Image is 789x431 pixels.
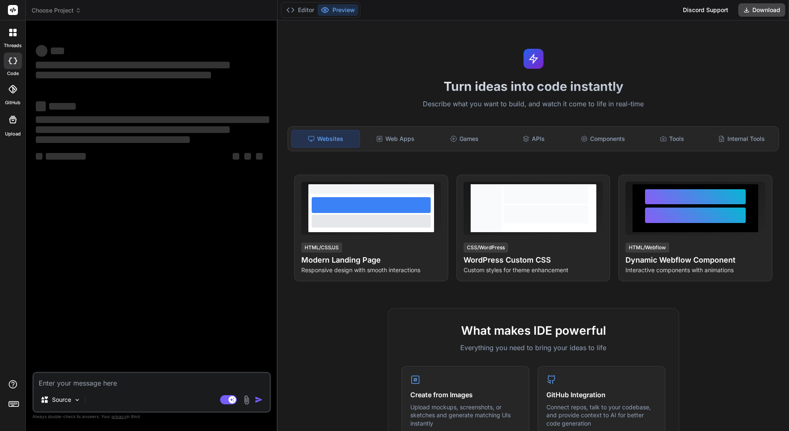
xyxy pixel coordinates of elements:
span: ‌ [36,136,190,143]
h4: Dynamic Webflow Component [625,254,765,266]
span: privacy [112,414,127,419]
h4: Create from Images [410,390,521,400]
p: Connect repos, talk to your codebase, and provide context to AI for better code generation [546,403,657,428]
h4: WordPress Custom CSS [464,254,603,266]
img: Pick Models [74,396,81,403]
span: ‌ [233,153,239,160]
div: Components [569,130,637,148]
span: ‌ [36,45,47,57]
span: ‌ [36,72,211,78]
div: Games [431,130,498,148]
span: ‌ [49,103,76,110]
p: Responsive design with smooth interactions [301,266,441,274]
span: Choose Project [32,6,81,15]
p: Describe what you want to build, and watch it come to life in real-time [283,99,784,110]
div: Websites [291,130,360,148]
span: ‌ [36,62,230,68]
div: APIs [500,130,567,148]
span: ‌ [36,116,269,123]
img: attachment [242,395,251,405]
span: ‌ [36,101,46,111]
span: ‌ [36,153,42,160]
div: Tools [638,130,706,148]
div: HTML/Webflow [625,243,669,253]
button: Editor [283,4,318,16]
button: Preview [318,4,358,16]
p: Source [52,396,71,404]
div: CSS/WordPress [464,243,508,253]
h4: GitHub Integration [546,390,657,400]
span: ‌ [51,48,64,54]
p: Upload mockups, screenshots, or sketches and generate matching UIs instantly [410,403,521,428]
div: Internal Tools [708,130,775,148]
label: GitHub [5,99,20,106]
h4: Modern Landing Page [301,254,441,266]
span: ‌ [36,126,230,133]
div: HTML/CSS/JS [301,243,342,253]
label: code [7,70,19,77]
span: ‌ [244,153,251,160]
p: Always double-check its answers. Your in Bind [32,413,271,421]
p: Custom styles for theme enhancement [464,266,603,274]
h1: Turn ideas into code instantly [283,79,784,94]
div: Discord Support [678,3,733,17]
img: icon [255,396,263,404]
label: Upload [5,130,21,138]
span: ‌ [46,153,86,160]
button: Download [738,3,785,17]
div: Web Apps [362,130,429,148]
label: threads [4,42,22,49]
p: Everything you need to bring your ideas to life [402,343,665,353]
span: ‌ [256,153,263,160]
p: Interactive components with animations [625,266,765,274]
h2: What makes IDE powerful [402,322,665,339]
